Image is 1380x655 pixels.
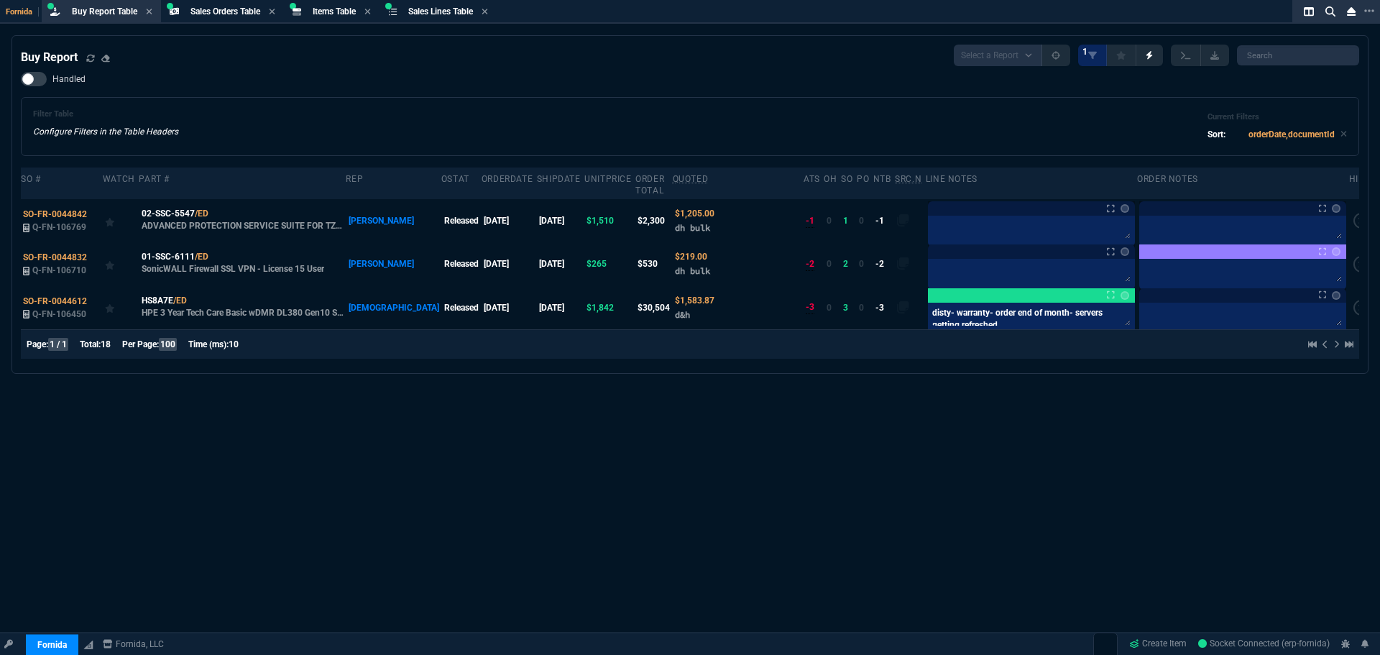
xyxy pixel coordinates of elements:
[806,301,814,314] div: -3
[824,173,837,185] div: OH
[346,199,441,242] td: [PERSON_NAME]
[159,338,177,351] span: 100
[32,309,86,319] span: Q-FN-106450
[72,6,137,17] span: Buy Report Table
[584,286,635,329] td: $1,842
[139,242,346,285] td: SonicWALL Firewall SSL VPN - License 15 User
[142,263,324,275] p: SonicWALL Firewall SSL VPN - License 15 User
[195,207,208,220] a: /ED
[1364,4,1374,18] nx-icon: Open New Tab
[105,211,137,231] div: Add to Watchlist
[482,173,533,185] div: OrderDate
[188,339,229,349] span: Time (ms):
[441,286,482,329] td: Released
[364,6,371,18] nx-icon: Close Tab
[139,173,170,185] div: Part #
[441,242,482,285] td: Released
[1349,173,1370,185] div: hide
[859,303,864,313] span: 0
[841,173,852,185] div: SO
[98,638,168,651] a: msbcCompanyName
[806,257,814,271] div: -2
[675,252,707,262] span: Quoted Cost
[804,173,820,185] div: ATS
[173,294,187,307] a: /ED
[859,259,864,269] span: 0
[635,199,672,242] td: $2,300
[827,259,832,269] span: 0
[873,286,895,329] td: -3
[841,199,857,242] td: 1
[1298,3,1320,20] nx-icon: Split Panels
[584,242,635,285] td: $265
[190,6,260,17] span: Sales Orders Table
[346,173,363,185] div: Rep
[32,222,86,232] span: Q-FN-106769
[21,49,78,66] h4: Buy Report
[269,6,275,18] nx-icon: Close Tab
[23,296,87,306] span: SO-FR-0044612
[122,339,159,349] span: Per Page:
[675,296,714,306] span: Quoted Cost
[635,242,672,285] td: $530
[873,242,895,285] td: -2
[673,174,709,184] abbr: Quoted Cost and Sourcing Notes
[142,207,195,220] span: 02-SSC-5547
[635,286,672,329] td: $30,504
[482,242,537,285] td: [DATE]
[537,242,584,285] td: [DATE]
[1237,45,1359,65] input: Search
[142,220,344,232] p: ADVANCED PROTECTION SERVICE SUITE FOR TZ670 1YR
[537,199,584,242] td: [DATE]
[1082,46,1087,58] span: 1
[482,286,537,329] td: [DATE]
[142,294,173,307] span: HS8A7E
[1207,112,1347,122] h6: Current Filters
[675,265,710,276] span: dh bulk
[146,6,152,18] nx-icon: Close Tab
[1207,128,1225,141] p: Sort:
[32,265,86,275] span: Q-FN-106710
[80,339,101,349] span: Total:
[873,173,891,185] div: NTB
[827,303,832,313] span: 0
[346,286,441,329] td: [DEMOGRAPHIC_DATA]
[229,339,239,349] span: 10
[139,286,346,329] td: HPE 3 Year Tech Care Basic wDMR DL380 Gen10 Service
[48,338,68,351] span: 1 / 1
[33,125,178,138] p: Configure Filters in the Table Headers
[21,173,40,185] div: SO #
[675,222,710,233] span: dh bulk
[23,252,87,262] span: SO-FR-0044832
[1198,639,1330,649] span: Socket Connected (erp-fornida)
[1123,633,1192,655] a: Create Item
[441,173,469,185] div: oStat
[841,242,857,285] td: 2
[806,214,814,228] div: -1
[1198,638,1330,651] a: BvZBFTqTk_xEnpLVAAAS
[482,6,488,18] nx-icon: Close Tab
[6,7,39,17] span: Fornida
[827,216,832,226] span: 0
[33,109,178,119] h6: Filter Table
[1320,3,1341,20] nx-icon: Search
[675,309,690,320] span: d&h
[926,173,977,185] div: Line Notes
[895,174,921,184] abbr: Quote Sourcing Notes
[142,307,344,319] p: HPE 3 Year Tech Care Basic wDMR DL380 Gen10 Service
[635,173,668,196] div: Order Total
[101,339,111,349] span: 18
[105,254,137,274] div: Add to Watchlist
[441,199,482,242] td: Released
[103,173,135,185] div: Watch
[1341,3,1361,20] nx-icon: Close Workbench
[857,173,869,185] div: PO
[584,199,635,242] td: $1,510
[195,250,208,263] a: /ED
[27,339,48,349] span: Page:
[537,286,584,329] td: [DATE]
[1137,173,1198,185] div: Order Notes
[142,250,195,263] span: 01-SSC-6111
[482,199,537,242] td: [DATE]
[23,209,87,219] span: SO-FR-0044842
